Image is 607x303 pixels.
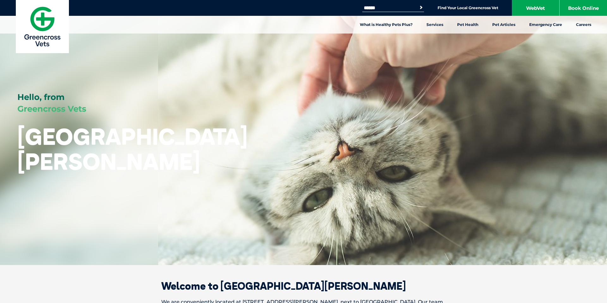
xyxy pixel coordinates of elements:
[17,104,86,114] span: Greencross Vets
[420,16,450,34] a: Services
[353,16,420,34] a: What is Healthy Pets Plus?
[139,281,468,291] h2: Welcome to [GEOGRAPHIC_DATA][PERSON_NAME]
[438,5,498,10] a: Find Your Local Greencross Vet
[17,124,248,174] h1: [GEOGRAPHIC_DATA][PERSON_NAME]
[17,92,64,102] span: Hello, from
[418,4,424,11] button: Search
[569,16,598,34] a: Careers
[485,16,522,34] a: Pet Articles
[522,16,569,34] a: Emergency Care
[450,16,485,34] a: Pet Health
